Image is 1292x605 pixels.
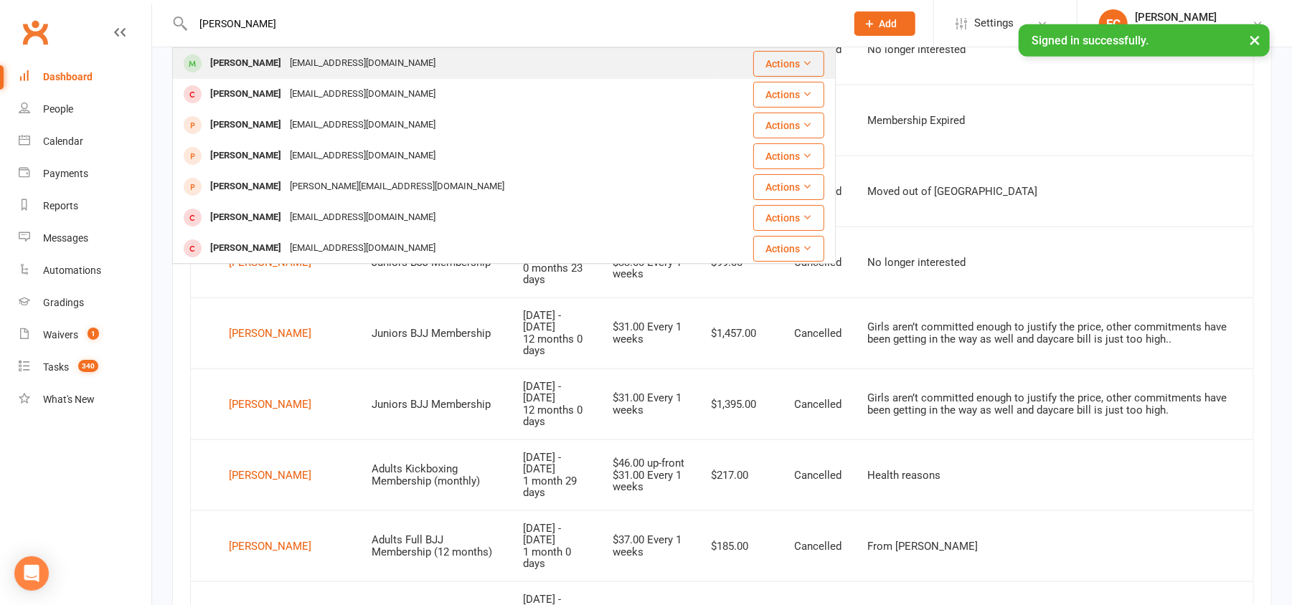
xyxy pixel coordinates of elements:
div: [PERSON_NAME] [206,176,286,197]
a: [PERSON_NAME] [204,535,346,557]
a: Calendar [19,125,151,158]
div: 12 months 0 days [523,404,587,428]
td: Adults Kickboxing Membership (monthly) [359,439,510,510]
div: Payments [43,168,88,179]
div: Open Intercom Messenger [14,556,49,591]
a: Clubworx [17,14,53,50]
div: 1 month 0 days [523,546,587,570]
a: [PERSON_NAME] [204,394,346,415]
a: What's New [19,384,151,416]
div: Reports [43,200,78,211]
button: Actions [753,143,824,169]
td: Health reasons [854,439,1253,510]
button: Actions [753,113,824,138]
td: Girls aren’t committed enough to justify the price, other commitments have been getting in the wa... [854,297,1253,368]
a: People [19,93,151,125]
span: Signed in successfully. [1032,34,1149,47]
div: [EMAIL_ADDRESS][DOMAIN_NAME] [286,146,440,166]
a: [PERSON_NAME] [204,323,346,344]
div: $31.00 Every 1 weeks [613,392,686,416]
button: Actions [753,174,824,200]
div: 1 month 29 days [523,475,587,499]
a: Tasks 340 [19,351,151,384]
div: [EMAIL_ADDRESS][DOMAIN_NAME] [286,53,440,74]
div: [PERSON_NAME] [206,84,286,105]
div: [PERSON_NAME] [1135,11,1234,24]
button: Actions [753,236,824,262]
div: [EMAIL_ADDRESS][DOMAIN_NAME] [286,115,440,135]
div: 0 months 23 days [523,262,587,286]
div: $46.00 up-front [613,457,686,470]
td: Cancelled [781,510,854,581]
td: [DATE] - [DATE] [510,439,600,510]
td: Juniors BJJ Membership [359,297,510,368]
button: Actions [753,51,824,77]
div: $33.00 Every 1 weeks [613,257,686,280]
div: [PERSON_NAME] [206,207,286,228]
div: [PERSON_NAME] [229,394,311,415]
input: Search... [189,14,836,34]
td: From [PERSON_NAME] [854,510,1253,581]
td: [DATE] - [DATE] [510,297,600,368]
button: × [1242,24,1268,55]
div: Tasks [43,361,69,373]
td: [DATE] - [DATE] [510,510,600,581]
div: Automations [43,265,101,276]
a: Waivers 1 [19,319,151,351]
td: Juniors BJJ Membership [359,368,510,439]
td: Cancelled [781,368,854,439]
div: [EMAIL_ADDRESS][DOMAIN_NAME] [286,238,440,259]
a: Dashboard [19,61,151,93]
div: Gradings [43,297,84,308]
td: Adults Full BJJ Membership (12 months) [359,510,510,581]
div: $31.00 Every 1 weeks [613,321,686,345]
div: $31.00 Every 1 weeks [613,470,686,493]
div: 12 months 0 days [523,333,587,357]
a: Payments [19,158,151,190]
span: Settings [974,7,1014,39]
td: Cancelled [781,297,854,368]
a: Messages [19,222,151,254]
div: [EMAIL_ADDRESS][DOMAIN_NAME] [286,207,440,228]
td: $1,395.00 [699,368,781,439]
div: Dashboard [43,71,93,82]
div: FC [1099,9,1128,38]
div: [PERSON_NAME] [206,115,286,135]
div: [PERSON_NAME] [229,323,311,344]
a: [PERSON_NAME] [204,465,346,486]
span: 340 [78,360,98,372]
a: Reports [19,190,151,222]
td: Cancelled [781,439,854,510]
div: What's New [43,394,95,405]
div: [PERSON_NAME] [206,238,286,259]
button: Actions [753,82,824,108]
div: [PERSON_NAME] [206,53,286,74]
td: Girls aren’t committed enough to justify the price, other commitments have been getting in the wa... [854,368,1253,439]
div: Messages [43,232,88,244]
div: [PERSON_NAME] [206,146,286,166]
span: 1 [88,328,99,340]
td: $217.00 [699,439,781,510]
td: $1,457.00 [699,297,781,368]
div: Clinch Martial Arts Ltd [1135,24,1234,37]
div: Calendar [43,135,83,147]
td: $185.00 [699,510,781,581]
td: Moved out of [GEOGRAPHIC_DATA] [854,156,1253,227]
a: Gradings [19,287,151,319]
div: People [43,103,73,115]
div: [PERSON_NAME] [229,535,311,557]
td: Membership Expired [854,85,1253,156]
a: Automations [19,254,151,287]
button: Add [854,11,915,36]
div: [PERSON_NAME][EMAIL_ADDRESS][DOMAIN_NAME] [286,176,509,197]
div: Waivers [43,329,78,340]
td: No longer interested [854,227,1253,297]
span: Add [880,18,897,29]
button: Actions [753,205,824,231]
div: [PERSON_NAME] [229,465,311,486]
div: $37.00 Every 1 weeks [613,534,686,558]
div: [EMAIL_ADDRESS][DOMAIN_NAME] [286,84,440,105]
td: [DATE] - [DATE] [510,368,600,439]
